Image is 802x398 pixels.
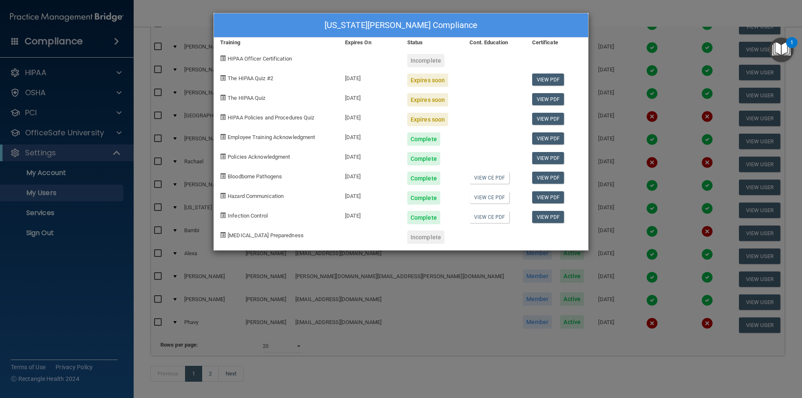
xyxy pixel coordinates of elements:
[228,154,290,160] span: Policies Acknowledgment
[228,213,268,219] span: Infection Control
[407,113,448,126] div: Expires soon
[407,191,440,205] div: Complete
[339,106,401,126] div: [DATE]
[532,132,564,144] a: View PDF
[407,132,440,146] div: Complete
[228,95,265,101] span: The HIPAA Quiz
[532,152,564,164] a: View PDF
[228,193,284,199] span: Hazard Communication
[407,172,440,185] div: Complete
[470,191,509,203] a: View CE PDF
[228,75,273,81] span: The HIPAA Quiz #2
[228,56,292,62] span: HIPAA Officer Certification
[339,165,401,185] div: [DATE]
[214,13,588,38] div: [US_STATE][PERSON_NAME] Compliance
[407,54,444,67] div: Incomplete
[407,211,440,224] div: Complete
[339,205,401,224] div: [DATE]
[339,87,401,106] div: [DATE]
[401,38,463,48] div: Status
[407,74,448,87] div: Expires soon
[407,93,448,106] div: Expires soon
[769,38,794,62] button: Open Resource Center, 1 new notification
[228,114,314,121] span: HIPAA Policies and Procedures Quiz
[339,185,401,205] div: [DATE]
[532,172,564,184] a: View PDF
[339,146,401,165] div: [DATE]
[228,134,315,140] span: Employee Training Acknowledgment
[214,38,339,48] div: Training
[526,38,588,48] div: Certificate
[463,38,525,48] div: Cont. Education
[790,43,793,53] div: 1
[339,38,401,48] div: Expires On
[532,113,564,125] a: View PDF
[407,152,440,165] div: Complete
[470,211,509,223] a: View CE PDF
[470,172,509,184] a: View CE PDF
[339,126,401,146] div: [DATE]
[532,191,564,203] a: View PDF
[228,232,304,238] span: [MEDICAL_DATA] Preparedness
[532,211,564,223] a: View PDF
[407,231,444,244] div: Incomplete
[532,74,564,86] a: View PDF
[228,173,282,180] span: Bloodborne Pathogens
[532,93,564,105] a: View PDF
[339,67,401,87] div: [DATE]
